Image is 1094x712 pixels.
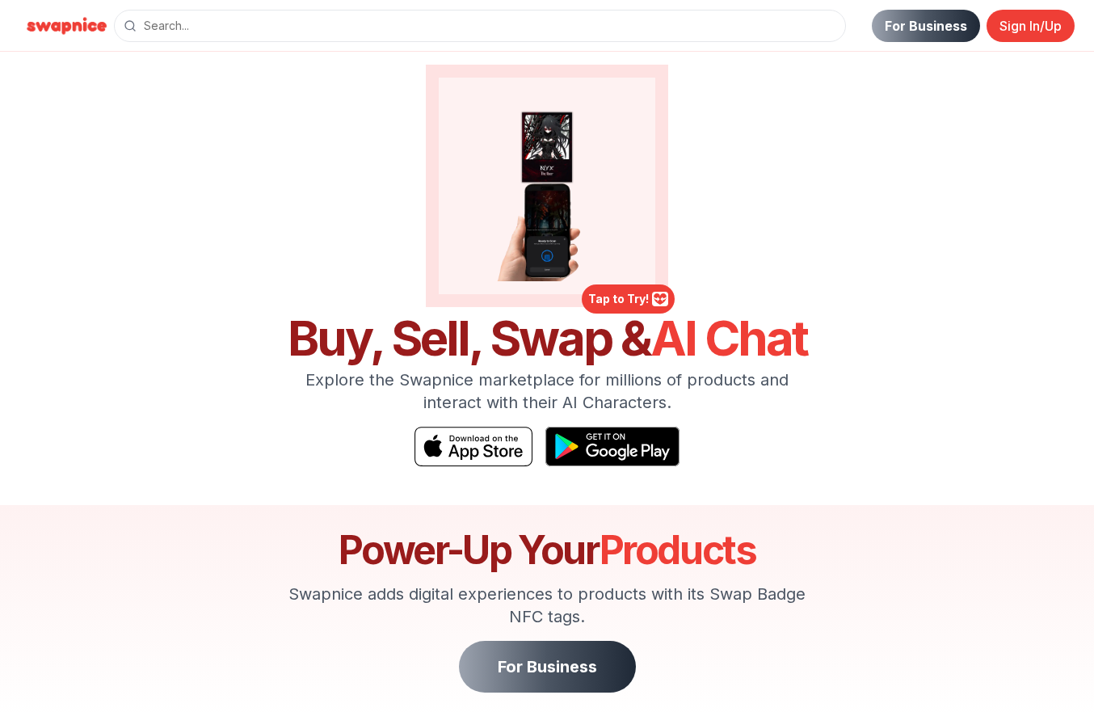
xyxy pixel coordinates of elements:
p: Explore the Swapnice marketplace for millions of products and interact with their AI Characters. [276,369,818,414]
img: Download Swapnice on the App Store [414,427,532,466]
h2: Power-Up Your [276,531,818,570]
img: NFC Scan Demonstration [452,91,642,281]
img: Swapnice Logo [19,13,114,39]
span: AI Chat [650,309,807,367]
p: Swapnice adds digital experiences to products with its Swap Badge NFC tags. [276,583,818,628]
a: For Business [459,641,636,693]
img: Get it on Google Play [545,427,680,466]
a: For Business [872,10,980,42]
span: Products [600,526,756,574]
a: Sign In/Up [987,10,1075,42]
h1: Buy, Sell, Swap & [276,314,818,362]
input: Search... [114,10,846,42]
